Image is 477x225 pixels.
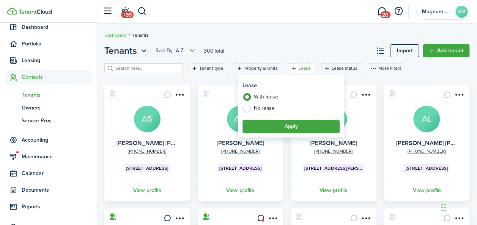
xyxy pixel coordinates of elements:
[5,114,92,127] a: Service Pros
[132,32,149,39] span: Tenants
[197,180,285,201] a: View profile
[288,63,315,73] filter-tag: Open filter
[137,5,147,18] button: Search
[453,91,465,101] button: Open menu
[126,165,168,172] span: [STREET_ADDRESS]
[22,153,92,161] span: Maintenance
[176,47,184,55] span: A-Z
[304,165,362,172] span: [STREET_ADDRESS][PERSON_NAME]
[408,148,446,155] a: [PHONE_NUMBER]
[204,47,224,55] header-page-total: 300 Total
[22,91,92,99] span: Tenants
[242,120,340,133] button: Apply
[118,2,132,21] a: Notifications
[360,214,372,225] button: Open menu
[290,180,378,201] a: View profile
[22,117,92,125] span: Service Pros
[173,214,186,225] button: Open menu
[242,93,340,105] label: With lease
[219,165,261,172] span: [STREET_ADDRESS]
[173,91,186,101] button: Open menu
[22,136,92,144] span: Accounting
[199,65,224,72] filter-tag-label: Tenant type
[5,88,92,101] a: Tenants
[310,139,357,147] a: [PERSON_NAME]
[422,9,452,14] span: Magnum Management LLC
[104,44,137,58] span: Tenants
[128,148,166,155] a: [PHONE_NUMBER]
[5,101,92,114] a: Owners
[7,8,17,15] img: TenantCloud
[406,165,448,172] span: [STREET_ADDRESS]
[380,11,390,18] span: 20
[134,106,161,132] a: AS
[423,44,469,57] a: Add tenant
[439,189,477,225] iframe: Chat Widget
[441,196,446,219] div: Drag
[156,47,176,55] span: Sort by
[5,199,92,214] a: Reports
[121,11,134,18] span: +99
[22,169,92,177] span: Calendar
[455,6,468,18] avatar-text: MM
[244,65,278,72] filter-tag-label: Property & Units
[5,20,92,34] a: Dashboard
[22,73,92,81] span: Contacts
[104,44,149,58] button: Tenants
[22,203,92,211] span: Reports
[321,63,362,73] filter-tag: Open filter
[104,44,149,58] button: Open menu
[100,4,115,19] button: Open sidebar
[383,180,471,201] a: View profile
[221,148,260,155] a: [PHONE_NUMBER]
[234,63,282,73] filter-tag: Open filter
[156,46,197,55] button: Sort byA-Z
[242,81,257,89] h3: Lease
[413,106,440,132] a: AL
[368,63,404,73] button: More filters
[113,65,180,72] input: Search here...
[19,9,52,14] img: TenantCloud
[392,5,405,18] button: Open resource center
[266,214,279,225] button: Open menu
[103,180,191,201] a: View profile
[360,91,372,101] button: Open menu
[227,106,253,132] a: AM
[314,148,353,155] a: [PHONE_NUMBER]
[22,40,92,48] span: Portfolio
[332,65,357,72] filter-tag-label: Lease status
[390,44,419,57] a: Import
[22,186,92,194] span: Documents
[189,63,228,73] filter-tag: Open filter
[217,139,264,147] a: [PERSON_NAME]
[299,65,311,72] filter-tag-label: Lease
[22,104,92,112] span: Owners
[22,56,92,64] span: Leasing
[242,105,340,112] label: No lease
[116,139,230,147] a: [PERSON_NAME] [PERSON_NAME] Costa
[22,23,92,31] span: Dashboard
[104,32,126,39] a: Dashboard
[375,2,389,21] a: Messaging
[156,46,197,55] button: Open menu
